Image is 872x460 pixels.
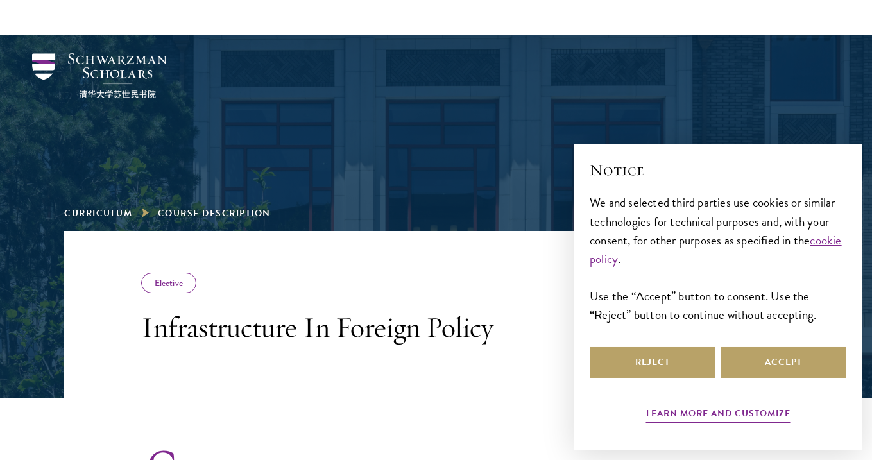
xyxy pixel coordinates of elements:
[141,273,196,293] div: Elective
[590,231,842,268] a: cookie policy
[64,207,132,220] a: Curriculum
[721,347,846,378] button: Accept
[590,347,715,378] button: Reject
[590,193,846,323] div: We and selected third parties use cookies or similar technologies for technical purposes and, wit...
[590,159,846,181] h2: Notice
[32,53,167,98] img: Schwarzman Scholars
[646,405,791,425] button: Learn more and customize
[158,207,271,220] span: Course Description
[141,309,507,345] h3: Infrastructure In Foreign Policy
